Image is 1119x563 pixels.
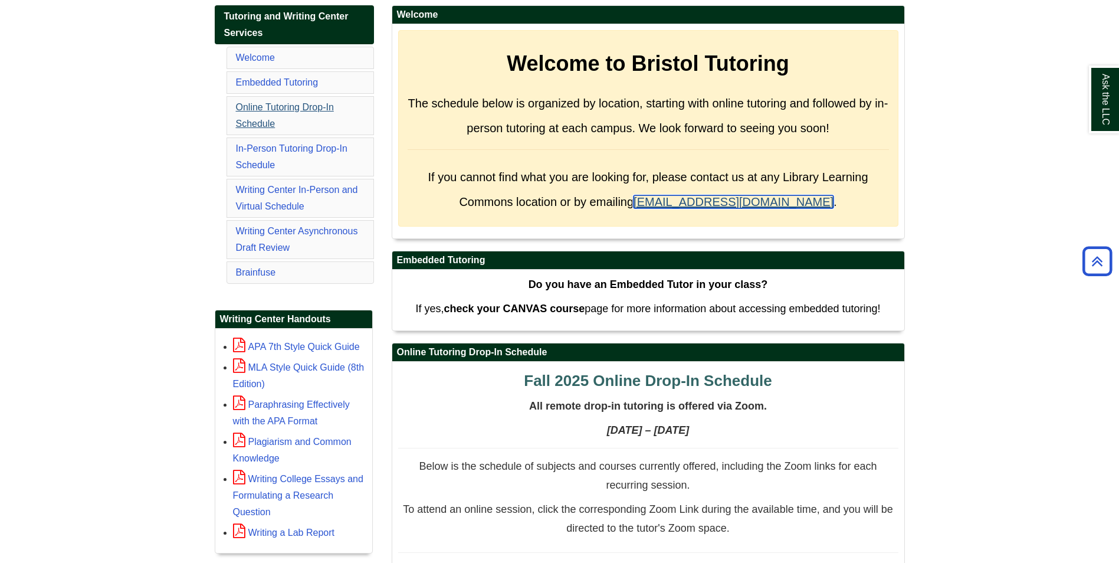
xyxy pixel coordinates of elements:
[408,97,888,135] span: The schedule below is organized by location, starting with online tutoring and followed by in-per...
[529,279,768,290] strong: Do you have an Embedded Tutor in your class?
[236,267,276,277] a: Brainfuse
[236,226,358,253] a: Writing Center Asynchronous Draft Review
[233,474,363,517] a: Writing College Essays and Formulating a Research Question
[236,53,275,63] a: Welcome
[392,251,904,270] h2: Embedded Tutoring
[233,342,360,352] a: APA 7th Style Quick Guide
[236,185,358,211] a: Writing Center In-Person and Virtual Schedule
[444,303,585,315] strong: check your CANVAS course
[233,437,352,463] a: Plagiarism and Common Knowledge
[233,362,365,389] a: MLA Style Quick Guide (8th Edition)
[1078,253,1116,269] a: Back to Top
[236,77,319,87] a: Embedded Tutoring
[392,6,904,24] h2: Welcome
[529,400,767,412] span: All remote drop-in tutoring is offered via Zoom.
[215,5,374,44] a: Tutoring and Writing Center Services
[233,528,334,538] a: Writing a Lab Report
[403,503,892,534] span: To attend an online session, click the corresponding Zoom Link during the available time, and you...
[524,372,772,389] span: Fall 2025 Online Drop-In Schedule
[607,424,689,436] strong: [DATE] – [DATE]
[419,460,877,491] span: Below is the schedule of subjects and courses currently offered, including the Zoom links for eac...
[224,11,349,38] span: Tutoring and Writing Center Services
[415,303,880,315] span: If yes, page for more information about accessing embedded tutoring!
[236,143,347,170] a: In-Person Tutoring Drop-In Schedule
[233,400,350,426] a: Paraphrasing Effectively with the APA Format
[634,195,833,208] a: [EMAIL_ADDRESS][DOMAIN_NAME]
[215,310,372,329] h2: Writing Center Handouts
[236,102,334,129] a: Online Tutoring Drop-In Schedule
[392,343,904,362] h2: Online Tutoring Drop-In Schedule
[507,51,789,76] strong: Welcome to Bristol Tutoring
[428,171,868,208] span: If you cannot find what you are looking for, please contact us at any Library Learning Commons lo...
